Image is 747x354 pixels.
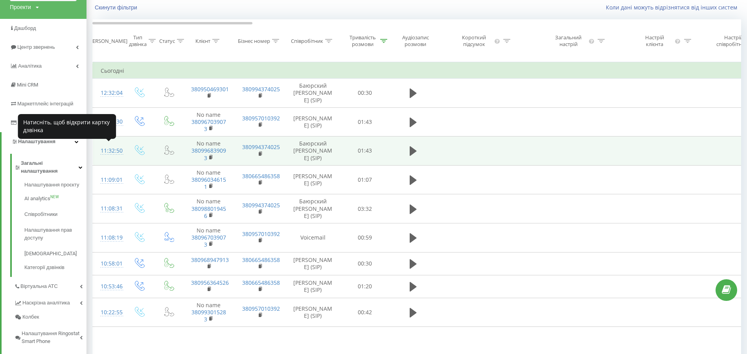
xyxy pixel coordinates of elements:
[101,201,116,216] div: 11:08:31
[24,250,77,258] span: [DEMOGRAPHIC_DATA]
[22,299,70,307] span: Наскрізна аналітика
[14,310,86,324] a: Колбек
[340,275,390,298] td: 01:20
[340,252,390,275] td: 00:30
[159,38,175,44] div: Статус
[191,118,226,133] a: 380967039073
[101,85,116,101] div: 12:32:04
[191,279,229,286] a: 380956364526
[340,165,390,194] td: 01:07
[242,143,280,151] a: 380994374025
[291,38,323,44] div: Співробітник
[191,85,229,93] a: 380950469301
[101,114,116,129] div: 11:36:30
[285,165,340,194] td: [PERSON_NAME] (SIP)
[10,3,31,11] div: Проекти
[285,136,340,166] td: Баюрский [PERSON_NAME] (SIP)
[24,181,86,191] a: Налаштування проєкту
[2,132,86,151] a: Налаштування
[550,34,587,48] div: Загальний настрій
[14,324,86,348] a: Налаштування Ringostat Smart Phone
[347,34,378,48] div: Тривалість розмови
[24,264,64,271] span: Категорії дзвінків
[285,194,340,223] td: Баюрский [PERSON_NAME] (SIP)
[21,159,79,175] span: Загальні налаштування
[636,34,673,48] div: Настрій клієнта
[242,172,280,180] a: 380665486358
[183,165,234,194] td: No name
[101,256,116,271] div: 10:58:01
[14,25,36,31] span: Дашборд
[191,205,226,219] a: 380988019456
[183,136,234,166] td: No name
[24,195,50,203] span: AI analytics
[129,34,147,48] div: Тип дзвінка
[242,201,280,209] a: 380994374025
[285,298,340,327] td: [PERSON_NAME] (SIP)
[396,34,434,48] div: Аудіозапис розмови
[24,181,79,189] span: Налаштування проєкту
[101,305,116,320] div: 10:22:55
[101,230,116,245] div: 11:08:19
[340,136,390,166] td: 01:43
[191,176,226,190] a: 380960346151
[191,147,226,161] a: 380996839093
[101,279,116,294] div: 10:53:46
[195,38,210,44] div: Клієнт
[18,114,116,139] div: Натисніть, щоб відкрити картку дзвінка
[22,330,80,345] span: Налаштування Ringostat Smart Phone
[242,256,280,264] a: 380665486358
[183,107,234,136] td: No name
[17,44,55,50] span: Центр звернень
[238,38,270,44] div: Бізнес номер
[24,191,86,206] a: AI analyticsNEW
[285,223,340,252] td: Voicemail
[17,101,74,107] span: Маркетплейс інтеграцій
[14,293,86,310] a: Наскрізна аналітика
[24,226,83,242] span: Налаштування прав доступу
[88,38,127,44] div: [PERSON_NAME]
[14,154,86,178] a: Загальні налаштування
[24,206,86,222] a: Співробітники
[24,210,57,218] span: Співробітники
[242,279,280,286] a: 380665486358
[101,143,116,159] div: 11:32:50
[14,277,86,293] a: Віртуальна АТС
[285,107,340,136] td: [PERSON_NAME] (SIP)
[18,63,42,69] span: Аналiтика
[285,252,340,275] td: [PERSON_NAME] (SIP)
[24,262,86,271] a: Категорії дзвінків
[191,308,226,323] a: 380993015283
[17,82,38,88] span: Mini CRM
[242,230,280,238] a: 380957010392
[242,114,280,122] a: 380957010392
[101,172,116,188] div: 11:09:01
[24,246,86,262] a: [DEMOGRAPHIC_DATA]
[183,194,234,223] td: No name
[340,194,390,223] td: 03:32
[183,298,234,327] td: No name
[606,4,741,11] a: Коли дані можуть відрізнятися вiд інших систем
[92,4,141,11] button: Скинути фільтри
[285,275,340,298] td: [PERSON_NAME] (SIP)
[20,282,58,290] span: Віртуальна АТС
[24,222,86,246] a: Налаштування прав доступу
[340,223,390,252] td: 00:59
[242,85,280,93] a: 380994374025
[183,223,234,252] td: No name
[191,256,229,264] a: 380968947913
[455,34,493,48] div: Короткий підсумок
[191,234,226,248] a: 380967039073
[242,305,280,312] a: 380957010392
[22,313,39,321] span: Колбек
[340,79,390,108] td: 00:30
[340,107,390,136] td: 01:43
[285,79,340,108] td: Баюрский [PERSON_NAME] (SIP)
[340,298,390,327] td: 00:42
